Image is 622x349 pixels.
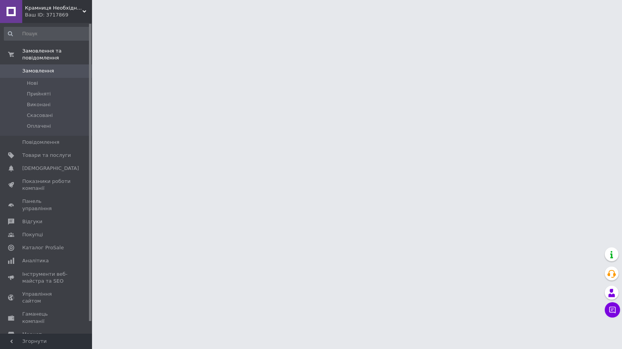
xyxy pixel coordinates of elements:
button: Чат з покупцем [605,302,620,318]
span: Товари та послуги [22,152,71,159]
span: Панель управління [22,198,71,212]
span: Управління сайтом [22,291,71,305]
span: Відгуки [22,218,42,225]
span: Маркет [22,331,42,338]
span: Показники роботи компанії [22,178,71,192]
span: Покупці [22,231,43,238]
input: Пошук [4,27,91,41]
span: Прийняті [27,91,51,97]
span: Аналітика [22,257,49,264]
span: Інструменти веб-майстра та SEO [22,271,71,285]
span: Скасовані [27,112,53,119]
div: Ваш ID: 3717869 [25,12,92,18]
span: [DEMOGRAPHIC_DATA] [22,165,79,172]
span: Замовлення [22,67,54,74]
span: Оплачені [27,123,51,130]
span: Каталог ProSale [22,244,64,251]
span: Замовлення та повідомлення [22,48,92,61]
span: Повідомлення [22,139,59,146]
span: Нові [27,80,38,87]
span: Крамниця Необхідних Речей [25,5,82,12]
span: Гаманець компанії [22,311,71,324]
span: Виконані [27,101,51,108]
